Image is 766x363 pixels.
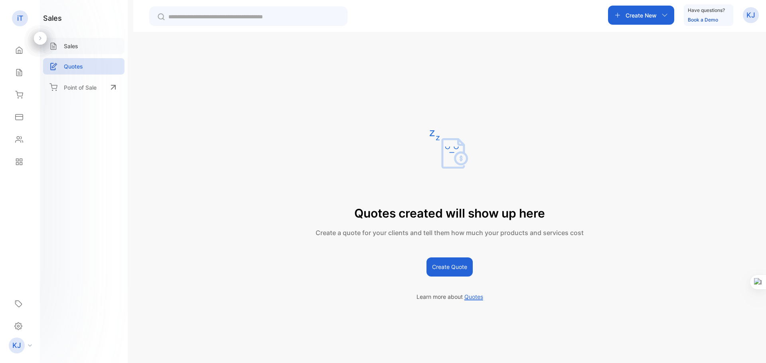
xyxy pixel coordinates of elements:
[746,10,755,20] p: KJ
[743,6,759,25] button: KJ
[64,83,97,92] p: Point of Sale
[430,130,470,169] img: empty state
[64,62,83,71] p: Quotes
[426,257,473,277] button: Create Quote
[464,293,483,300] span: Quotes
[688,6,725,14] p: Have questions?
[316,228,584,237] p: Create a quote for your clients and tell them how much your products and services cost
[608,6,674,25] button: Create New
[43,38,124,54] a: Sales
[43,58,124,75] a: Quotes
[626,11,657,20] p: Create New
[17,13,23,24] p: iT
[64,42,78,50] p: Sales
[43,13,62,24] h1: sales
[688,17,718,23] a: Book a Demo
[316,204,584,222] p: Quotes created will show up here
[43,78,124,96] a: Point of Sale
[417,292,483,301] p: Learn more about
[12,340,21,351] p: KJ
